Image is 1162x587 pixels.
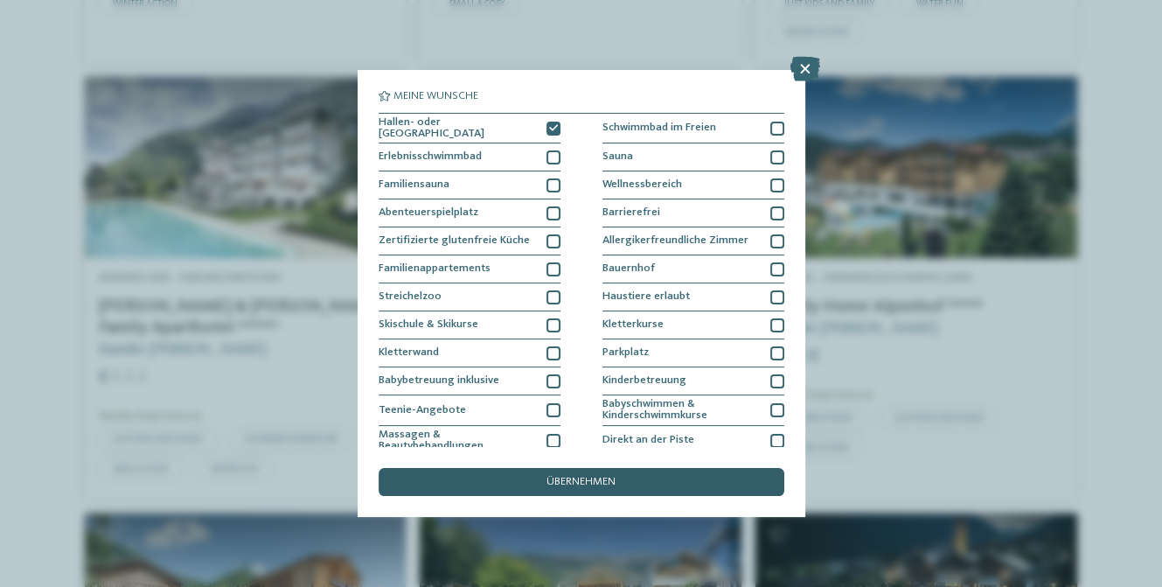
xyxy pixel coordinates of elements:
[602,347,649,359] span: Parkplatz
[379,347,439,359] span: Kletterwand
[546,477,616,488] span: übernehmen
[393,91,478,102] span: Meine Wünsche
[379,319,478,331] span: Skischule & Skikurse
[602,151,633,163] span: Sauna
[602,179,682,191] span: Wellnessbereich
[379,179,449,191] span: Familiensauna
[379,207,478,219] span: Abenteuerspielplatz
[379,430,536,452] span: Massagen & Beautybehandlungen
[602,291,690,303] span: Haustiere erlaubt
[602,435,694,446] span: Direkt an der Piste
[379,235,530,247] span: Zertifizierte glutenfreie Küche
[602,263,655,275] span: Bauernhof
[602,122,716,134] span: Schwimmbad im Freien
[602,375,686,387] span: Kinderbetreuung
[379,151,482,163] span: Erlebnisschwimmbad
[379,405,466,416] span: Teenie-Angebote
[602,235,748,247] span: Allergikerfreundliche Zimmer
[379,375,499,387] span: Babybetreuung inklusive
[602,399,760,422] span: Babyschwimmen & Kinderschwimmkurse
[379,291,442,303] span: Streichelzoo
[379,117,536,140] span: Hallen- oder [GEOGRAPHIC_DATA]
[602,207,660,219] span: Barrierefrei
[602,319,664,331] span: Kletterkurse
[379,263,491,275] span: Familienappartements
